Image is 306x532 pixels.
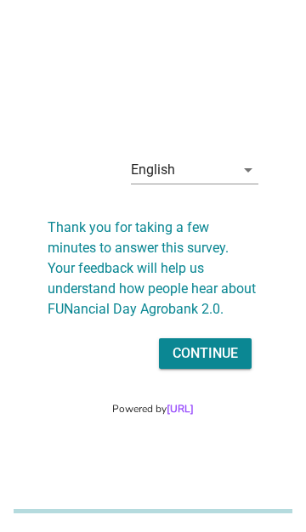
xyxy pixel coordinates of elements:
div: Continue [173,343,238,364]
a: [URL] [167,402,194,416]
i: arrow_drop_down [238,160,258,180]
h2: Thank you for taking a few minutes to answer this survey. Your feedback will help us understand h... [48,201,258,320]
div: Powered by [20,401,286,416]
div: English [131,162,175,178]
button: Continue [159,338,252,369]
